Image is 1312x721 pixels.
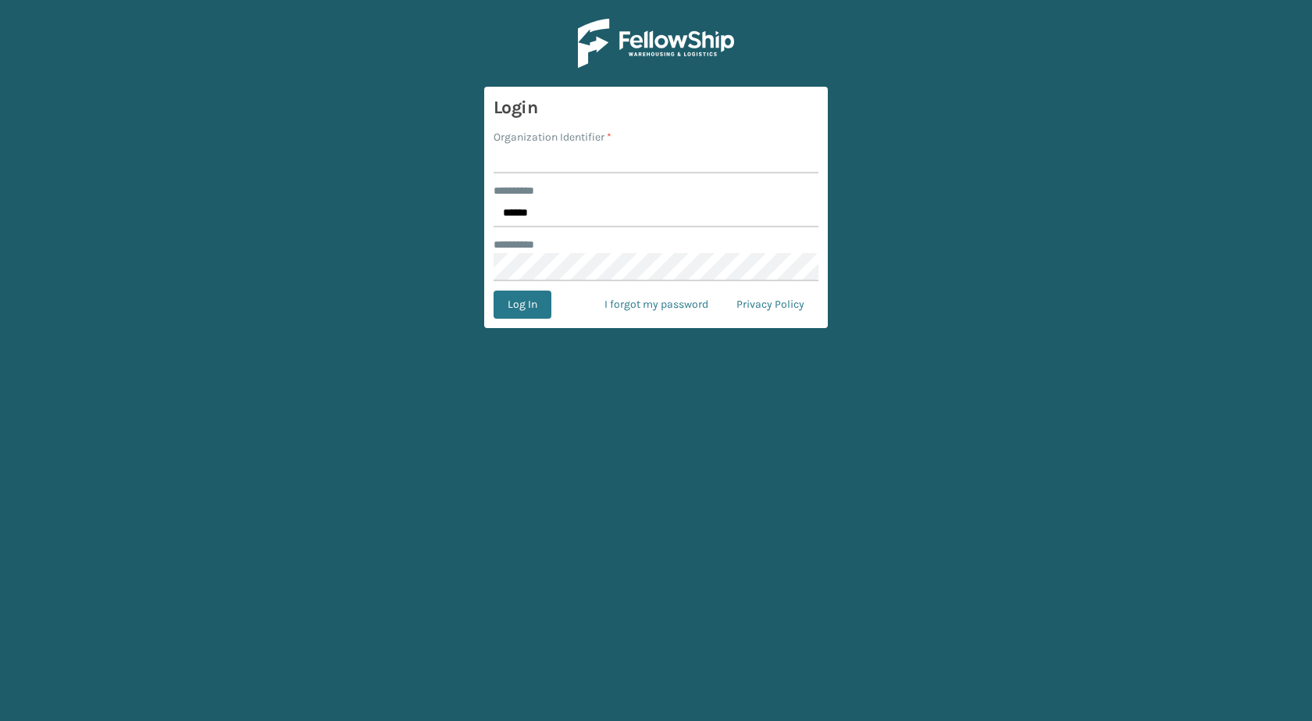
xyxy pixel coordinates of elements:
[722,291,818,319] a: Privacy Policy
[494,129,611,145] label: Organization Identifier
[590,291,722,319] a: I forgot my password
[494,291,551,319] button: Log In
[578,19,734,68] img: Logo
[494,96,818,120] h3: Login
